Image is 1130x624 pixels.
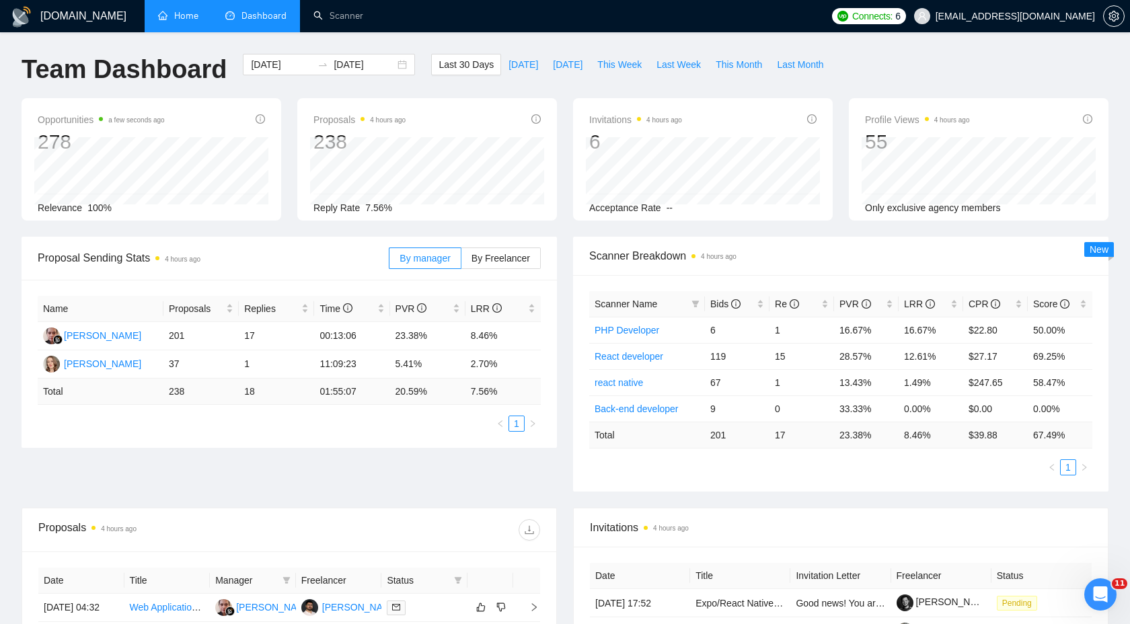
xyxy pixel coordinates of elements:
[997,596,1037,611] span: Pending
[769,343,834,369] td: 15
[130,602,494,613] a: Web Application for RFID-Based Game Venue (Backend + Dashboard + Leaderboards)
[934,116,970,124] time: 4 hours ago
[313,112,406,128] span: Proposals
[282,576,291,584] span: filter
[313,10,363,22] a: searchScanner
[509,416,525,432] li: 1
[590,519,1092,536] span: Invitations
[343,303,352,313] span: info-circle
[716,57,762,72] span: This Month
[239,379,314,405] td: 18
[43,356,60,373] img: YV
[690,589,790,617] td: Expo/React Native - iOS first - Full Stack JS Preferred
[239,350,314,379] td: 1
[53,335,63,344] img: gigradar-bm.png
[301,601,400,612] a: AT[PERSON_NAME]
[280,570,293,590] span: filter
[917,11,927,21] span: user
[317,59,328,70] span: swap-right
[1028,422,1092,448] td: 67.49 %
[1048,463,1056,471] span: left
[834,369,899,395] td: 13.43%
[390,322,465,350] td: 23.38%
[1061,460,1076,475] a: 1
[862,299,871,309] span: info-circle
[667,202,673,213] span: --
[1060,299,1069,309] span: info-circle
[38,568,124,594] th: Date
[496,420,504,428] span: left
[509,416,524,431] a: 1
[239,296,314,322] th: Replies
[465,322,541,350] td: 8.46%
[1044,459,1060,475] button: left
[865,112,970,128] span: Profile Views
[519,602,539,612] span: right
[314,379,389,405] td: 01:55:07
[38,202,82,213] span: Relevance
[807,114,817,124] span: info-circle
[899,369,963,395] td: 1.49%
[239,322,314,350] td: 17
[969,299,1000,309] span: CPR
[769,395,834,422] td: 0
[492,303,502,313] span: info-circle
[465,350,541,379] td: 2.70%
[124,568,211,594] th: Title
[1076,459,1092,475] button: right
[396,303,427,314] span: PVR
[501,54,545,75] button: [DATE]
[705,343,769,369] td: 119
[163,296,239,322] th: Proposals
[777,57,823,72] span: Last Month
[1028,395,1092,422] td: 0.00%
[317,59,328,70] span: to
[215,601,313,612] a: AU[PERSON_NAME]
[165,256,200,263] time: 4 hours ago
[897,594,913,611] img: c1O1MOctB-o4DI7RIPm54ktSQhr5U62Lv1Y6qMFn3RI11GOJ3GcnboeiiWJ0eJW1ER
[769,369,834,395] td: 1
[38,249,389,266] span: Proposal Sending Stats
[899,317,963,343] td: 16.67%
[595,377,643,388] a: react native
[653,524,689,532] time: 4 hours ago
[169,301,223,316] span: Proposals
[589,129,682,155] div: 6
[1080,463,1088,471] span: right
[451,570,465,590] span: filter
[1103,11,1125,22] a: setting
[1112,578,1127,589] span: 11
[1028,369,1092,395] td: 58.47%
[991,299,1000,309] span: info-circle
[215,599,232,616] img: AU
[705,422,769,448] td: 201
[365,202,392,213] span: 7.56%
[963,369,1028,395] td: $247.65
[64,328,141,343] div: [PERSON_NAME]
[38,594,124,622] td: [DATE] 04:32
[38,519,289,541] div: Proposals
[11,6,32,28] img: logo
[236,600,313,615] div: [PERSON_NAME]
[163,322,239,350] td: 201
[519,519,540,541] button: download
[244,301,299,316] span: Replies
[519,524,539,535] span: download
[899,395,963,422] td: 0.00%
[472,253,530,264] span: By Freelancer
[865,129,970,155] div: 55
[496,602,506,613] span: dislike
[301,599,318,616] img: AT
[225,607,235,616] img: gigradar-bm.png
[241,10,287,22] span: Dashboard
[656,57,701,72] span: Last Week
[1033,299,1069,309] span: Score
[1028,317,1092,343] td: 50.00%
[590,563,690,589] th: Date
[108,116,164,124] time: a few seconds ago
[899,422,963,448] td: 8.46 %
[1083,114,1092,124] span: info-circle
[43,329,141,340] a: AU[PERSON_NAME]
[731,299,741,309] span: info-circle
[1076,459,1092,475] li: Next Page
